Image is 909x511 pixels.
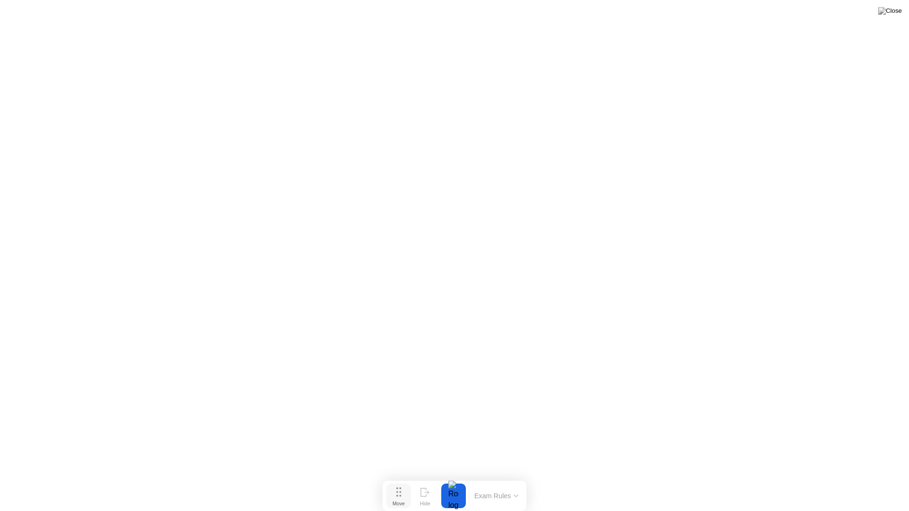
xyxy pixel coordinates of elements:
button: Move [386,484,411,508]
div: Move [392,501,405,506]
div: Hide [420,501,430,506]
button: Hide [413,484,437,508]
img: Close [878,7,902,15]
button: Exam Rules [472,492,522,500]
